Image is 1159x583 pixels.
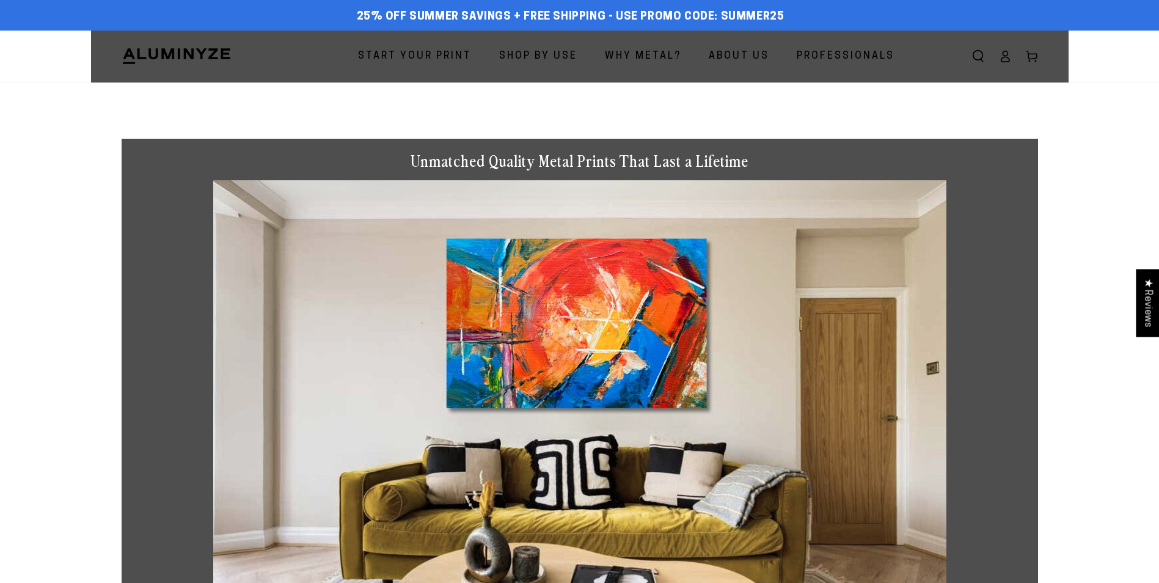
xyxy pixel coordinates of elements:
[700,40,778,73] a: About Us
[213,151,946,171] h1: Unmatched Quality Metal Prints That Last a Lifetime
[1136,269,1159,337] div: Click to open Judge.me floating reviews tab
[499,48,577,65] span: Shop By Use
[605,48,681,65] span: Why Metal?
[709,48,769,65] span: About Us
[596,40,690,73] a: Why Metal?
[490,40,587,73] a: Shop By Use
[788,40,904,73] a: Professionals
[965,43,992,70] summary: Search our site
[357,10,784,24] span: 25% off Summer Savings + Free Shipping - Use Promo Code: SUMMER25
[122,82,1038,114] h1: Metal Prints
[797,48,894,65] span: Professionals
[349,40,481,73] a: Start Your Print
[122,47,232,65] img: Aluminyze
[358,48,472,65] span: Start Your Print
